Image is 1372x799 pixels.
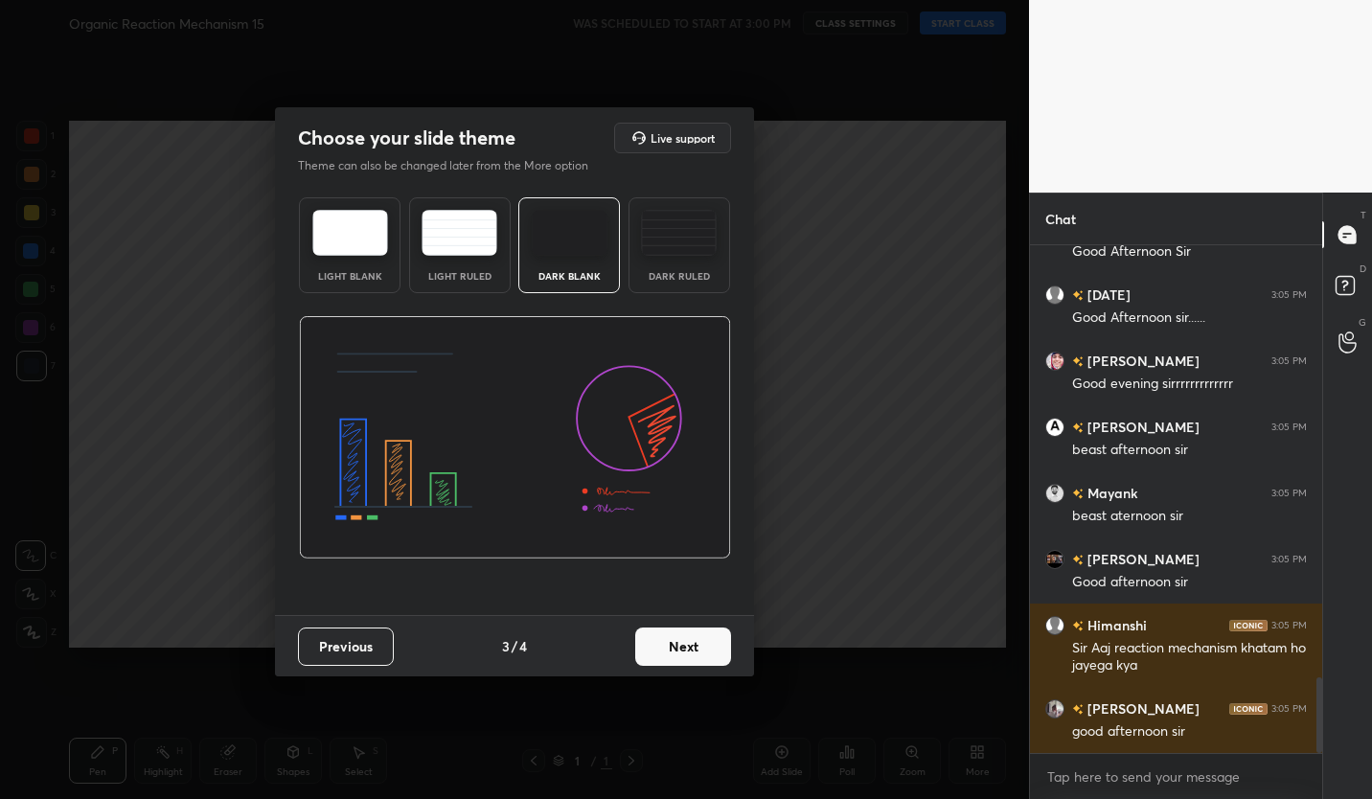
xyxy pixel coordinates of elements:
[1084,285,1131,305] h6: [DATE]
[1030,194,1091,244] p: Chat
[1072,308,1307,328] div: Good Afternoon sir......
[298,126,515,150] h2: Choose your slide theme
[1271,554,1307,565] div: 3:05 PM
[1045,550,1064,569] img: 3c1535fd178d43d3b4ec639b6bb0b2f8.jpg
[1072,621,1084,631] img: no-rating-badge.077c3623.svg
[1229,703,1268,715] img: iconic-dark.1390631f.png
[1030,245,1322,753] div: grid
[1271,289,1307,301] div: 3:05 PM
[1361,208,1366,222] p: T
[1072,704,1084,715] img: no-rating-badge.077c3623.svg
[1084,417,1200,437] h6: [PERSON_NAME]
[1045,418,1064,437] img: 3
[1045,699,1064,719] img: c5525d3f76ea463283dd2de398de4858.jpg
[298,157,608,174] p: Theme can also be changed later from the More option
[531,271,607,281] div: Dark Blank
[519,636,527,656] h4: 4
[641,271,718,281] div: Dark Ruled
[1072,375,1307,394] div: Good evening sirrrrrrrrrrrrr
[532,210,607,256] img: darkTheme.f0cc69e5.svg
[1359,315,1366,330] p: G
[1084,615,1147,635] h6: Himanshi
[1084,351,1200,371] h6: [PERSON_NAME]
[1072,722,1307,742] div: good afternoon sir
[1072,242,1307,262] div: Good Afternoon Sir
[502,636,510,656] h4: 3
[1271,355,1307,367] div: 3:05 PM
[1084,483,1137,503] h6: Mayank
[312,210,388,256] img: lightTheme.e5ed3b09.svg
[1072,639,1307,675] div: Sir Aaj reaction mechanism khatam ho jayega kya
[512,636,517,656] h4: /
[1084,698,1200,719] h6: [PERSON_NAME]
[1072,422,1084,433] img: no-rating-badge.077c3623.svg
[311,271,388,281] div: Light Blank
[635,628,731,666] button: Next
[641,210,717,256] img: darkRuledTheme.de295e13.svg
[299,316,731,559] img: darkThemeBanner.d06ce4a2.svg
[422,210,497,256] img: lightRuledTheme.5fabf969.svg
[1045,484,1064,503] img: 65821ae1ff094687824781f79bd23178.jpg
[1271,488,1307,499] div: 3:05 PM
[1072,507,1307,526] div: beast aternoon sir
[1072,290,1084,301] img: no-rating-badge.077c3623.svg
[1072,441,1307,460] div: beast afternoon sir
[1045,285,1064,305] img: default.png
[1271,422,1307,433] div: 3:05 PM
[1045,352,1064,371] img: d41119ade75240bcac810fe46a5cb3f0.jpg
[422,271,498,281] div: Light Ruled
[298,628,394,666] button: Previous
[1271,620,1307,631] div: 3:05 PM
[1271,703,1307,715] div: 3:05 PM
[1360,262,1366,276] p: D
[1045,616,1064,635] img: default.png
[1084,549,1200,569] h6: [PERSON_NAME]
[1072,555,1084,565] img: no-rating-badge.077c3623.svg
[1072,356,1084,367] img: no-rating-badge.077c3623.svg
[651,132,715,144] h5: Live support
[1229,620,1268,631] img: iconic-dark.1390631f.png
[1072,489,1084,499] img: no-rating-badge.077c3623.svg
[1072,573,1307,592] div: Good afternoon sir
